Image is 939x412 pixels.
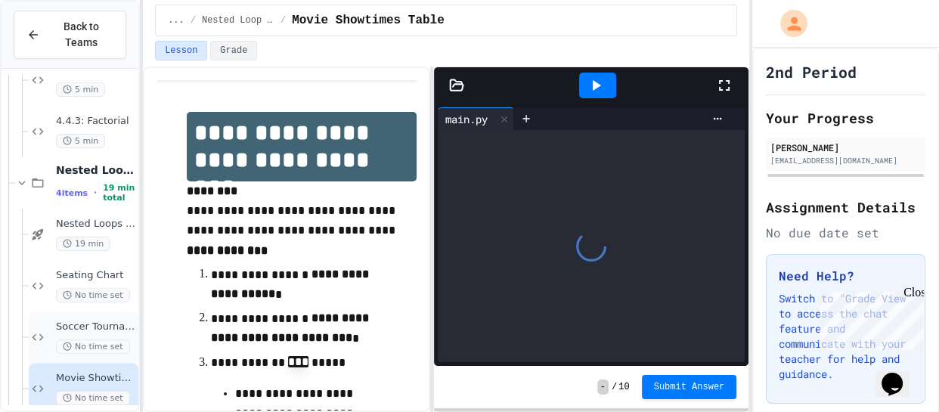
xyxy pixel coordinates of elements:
[779,267,913,285] h3: Need Help?
[875,352,924,397] iframe: chat widget
[56,269,135,282] span: Seating Chart
[764,6,811,41] div: My Account
[770,141,921,154] div: [PERSON_NAME]
[766,224,925,242] div: No due date set
[766,197,925,218] h2: Assignment Details
[155,41,207,60] button: Lesson
[56,237,110,251] span: 19 min
[766,107,925,129] h2: Your Progress
[438,107,514,130] div: main.py
[618,381,629,393] span: 10
[103,183,135,203] span: 19 min total
[191,14,196,26] span: /
[766,61,857,82] h1: 2nd Period
[654,381,725,393] span: Submit Answer
[642,375,737,399] button: Submit Answer
[56,321,135,333] span: Soccer Tournament Schedule
[56,218,135,231] span: Nested Loops - Quiz
[770,155,921,166] div: [EMAIL_ADDRESS][DOMAIN_NAME]
[56,391,130,405] span: No time set
[94,187,97,199] span: •
[49,19,113,51] span: Back to Teams
[168,14,184,26] span: ...
[56,372,135,385] span: Movie Showtimes Table
[56,339,130,354] span: No time set
[202,14,274,26] span: Nested Loop Practice
[56,115,135,128] span: 4.4.3: Factorial
[612,381,617,393] span: /
[779,291,913,382] p: Switch to "Grade View" to access the chat feature and communicate with your teacher for help and ...
[813,286,924,350] iframe: chat widget
[56,188,88,198] span: 4 items
[14,11,126,59] button: Back to Teams
[292,11,445,29] span: Movie Showtimes Table
[56,288,130,302] span: No time set
[56,163,135,177] span: Nested Loop Practice
[438,111,495,127] div: main.py
[210,41,257,60] button: Grade
[597,379,609,395] span: -
[56,134,105,148] span: 5 min
[56,82,105,97] span: 5 min
[280,14,286,26] span: /
[6,6,104,96] div: Chat with us now!Close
